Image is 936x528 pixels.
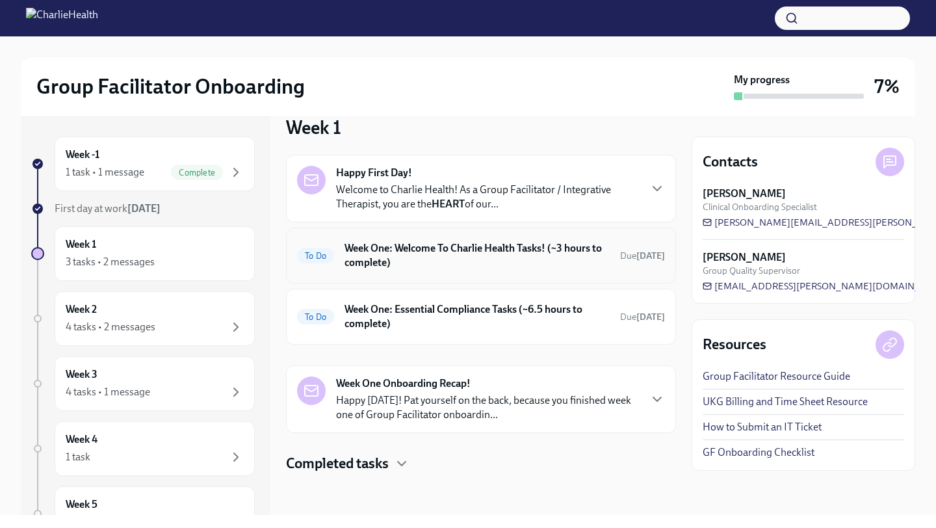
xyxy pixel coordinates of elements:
strong: [PERSON_NAME] [703,250,786,265]
h6: Week 1 [66,237,96,252]
span: September 22nd, 2025 10:00 [620,250,665,262]
a: First day at work[DATE] [31,202,255,216]
h6: Week 4 [66,432,97,447]
h3: Week 1 [286,116,341,139]
h6: Week One: Essential Compliance Tasks (~6.5 hours to complete) [344,302,610,331]
span: First day at work [55,202,161,215]
a: Week 24 tasks • 2 messages [31,291,255,346]
div: 1 task • 1 message [66,165,144,179]
h6: Week 5 [66,497,97,512]
a: GF Onboarding Checklist [703,445,814,460]
h6: Week -1 [66,148,99,162]
h2: Group Facilitator Onboarding [36,73,305,99]
a: How to Submit an IT Ticket [703,420,822,434]
span: Clinical Onboarding Specialist [703,201,817,213]
strong: [DATE] [127,202,161,215]
a: Week -11 task • 1 messageComplete [31,137,255,191]
h4: Contacts [703,152,758,172]
a: To DoWeek One: Essential Compliance Tasks (~6.5 hours to complete)Due[DATE] [297,300,665,334]
h6: Week 2 [66,302,97,317]
h4: Completed tasks [286,454,389,473]
p: Happy [DATE]! Pat yourself on the back, because you finished week one of Group Facilitator onboar... [336,393,639,422]
div: Completed tasks [286,454,676,473]
span: To Do [297,251,334,261]
strong: HEART [432,198,465,210]
strong: My progress [734,73,790,87]
h6: Week 3 [66,367,97,382]
p: Welcome to Charlie Health! As a Group Facilitator / Integrative Therapist, you are the of our... [336,183,639,211]
span: Due [620,311,665,323]
span: Complete [171,168,223,178]
a: To DoWeek One: Welcome To Charlie Health Tasks! (~3 hours to complete)Due[DATE] [297,239,665,272]
a: Week 41 task [31,421,255,476]
span: To Do [297,312,334,322]
span: Group Quality Supervisor [703,265,800,277]
strong: [PERSON_NAME] [703,187,786,201]
span: Due [620,250,665,261]
div: 4 tasks • 2 messages [66,320,155,334]
strong: [DATE] [636,311,665,323]
span: September 22nd, 2025 10:00 [620,311,665,323]
strong: [DATE] [636,250,665,261]
h3: 7% [874,75,900,98]
strong: Week One Onboarding Recap! [336,376,471,391]
a: Group Facilitator Resource Guide [703,369,850,384]
img: CharlieHealth [26,8,98,29]
h6: Week One: Welcome To Charlie Health Tasks! (~3 hours to complete) [344,241,610,270]
h4: Resources [703,335,766,354]
a: UKG Billing and Time Sheet Resource [703,395,868,409]
div: 3 tasks • 2 messages [66,255,155,269]
a: Week 34 tasks • 1 message [31,356,255,411]
div: 4 tasks • 1 message [66,385,150,399]
div: 1 task [66,450,90,464]
a: Week 13 tasks • 2 messages [31,226,255,281]
strong: Happy First Day! [336,166,412,180]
